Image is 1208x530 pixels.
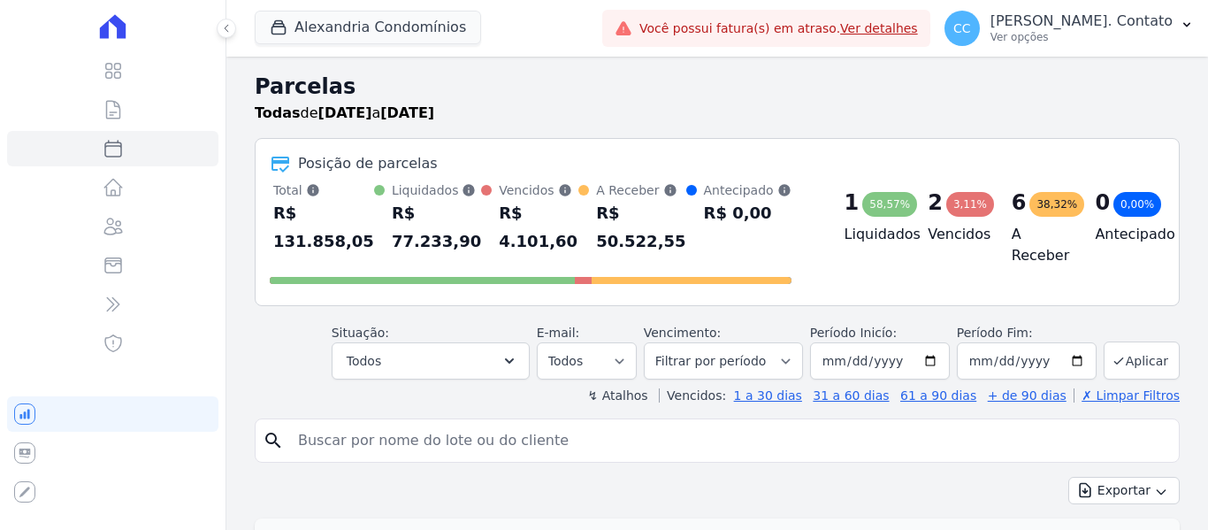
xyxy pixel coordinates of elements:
[1113,192,1161,217] div: 0,00%
[862,192,917,217] div: 58,57%
[988,388,1067,403] a: + de 90 dias
[392,199,481,256] div: R$ 77.233,90
[845,224,900,245] h4: Liquidados
[255,11,481,44] button: Alexandria Condomínios
[1068,477,1180,504] button: Exportar
[639,19,918,38] span: Você possui fatura(s) em atraso.
[990,30,1173,44] p: Ver opções
[298,153,438,174] div: Posição de parcelas
[1095,188,1110,217] div: 0
[287,423,1172,458] input: Buscar por nome do lote ou do cliente
[332,342,530,380] button: Todos
[840,21,918,35] a: Ver detalhes
[810,326,897,340] label: Período Inicío:
[596,199,685,256] div: R$ 50.522,55
[990,12,1173,30] p: [PERSON_NAME]. Contato
[928,188,943,217] div: 2
[537,326,580,340] label: E-mail:
[332,326,389,340] label: Situação:
[813,388,889,403] a: 31 a 60 dias
[845,188,860,217] div: 1
[1012,188,1027,217] div: 6
[380,104,434,121] strong: [DATE]
[928,224,983,245] h4: Vencidos
[392,181,481,199] div: Liquidados
[734,388,802,403] a: 1 a 30 dias
[318,104,372,121] strong: [DATE]
[347,350,381,372] span: Todos
[255,71,1180,103] h2: Parcelas
[953,22,971,35] span: CC
[1012,224,1067,266] h4: A Receber
[273,181,374,199] div: Total
[644,326,721,340] label: Vencimento:
[499,199,578,256] div: R$ 4.101,60
[1074,388,1180,403] a: ✗ Limpar Filtros
[255,104,301,121] strong: Todas
[930,4,1208,53] button: CC [PERSON_NAME]. Contato Ver opções
[946,192,994,217] div: 3,11%
[596,181,685,199] div: A Receber
[499,181,578,199] div: Vencidos
[273,199,374,256] div: R$ 131.858,05
[255,103,434,124] p: de a
[659,388,726,403] label: Vencidos:
[900,388,976,403] a: 61 a 90 dias
[1029,192,1084,217] div: 38,32%
[1095,224,1151,245] h4: Antecipado
[263,430,284,451] i: search
[1104,342,1180,380] button: Aplicar
[704,181,791,199] div: Antecipado
[704,199,791,227] div: R$ 0,00
[957,324,1097,342] label: Período Fim:
[587,388,647,403] label: ↯ Atalhos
